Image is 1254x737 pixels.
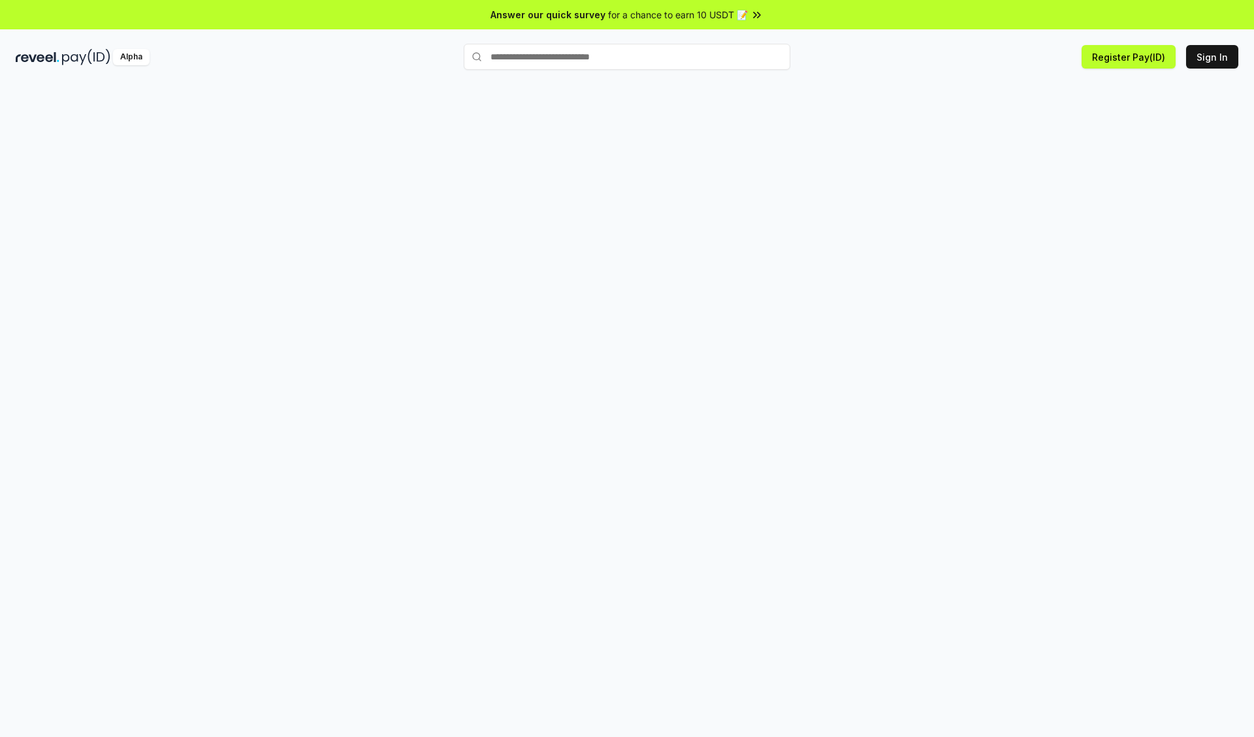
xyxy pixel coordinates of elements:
div: Alpha [113,49,150,65]
span: for a chance to earn 10 USDT 📝 [608,8,748,22]
img: reveel_dark [16,49,59,65]
img: pay_id [62,49,110,65]
button: Sign In [1186,45,1238,69]
button: Register Pay(ID) [1082,45,1176,69]
span: Answer our quick survey [490,8,605,22]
